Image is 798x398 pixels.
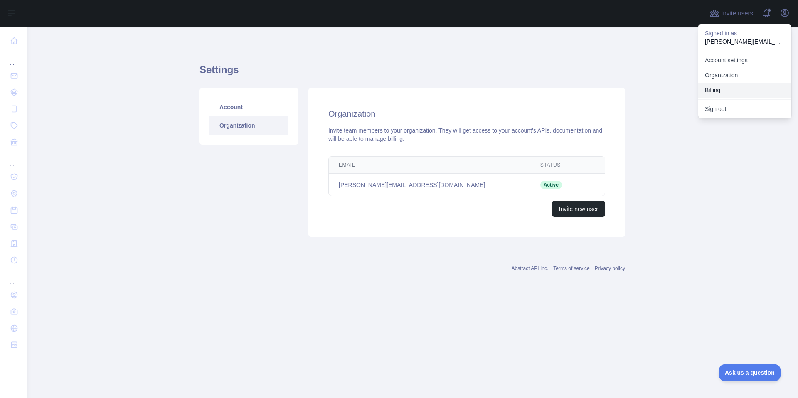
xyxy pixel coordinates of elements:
h2: Organization [328,108,605,120]
p: [PERSON_NAME][EMAIL_ADDRESS][DOMAIN_NAME] [705,37,785,46]
div: Invite team members to your organization. They will get access to your account's APIs, documentat... [328,126,605,143]
div: ... [7,50,20,66]
button: Invite new user [552,201,605,217]
iframe: Toggle Customer Support [719,364,781,381]
button: Sign out [698,101,791,116]
a: Abstract API Inc. [512,265,549,271]
td: [PERSON_NAME][EMAIL_ADDRESS][DOMAIN_NAME] [329,174,530,196]
span: Active [540,181,562,189]
th: Email [329,157,530,174]
a: Privacy policy [595,265,625,271]
th: Status [530,157,581,174]
button: Billing [698,83,791,98]
a: Account [209,98,288,116]
a: Organization [698,68,791,83]
a: Organization [209,116,288,135]
span: Invite users [721,9,753,18]
h1: Settings [199,63,625,83]
a: Account settings [698,53,791,68]
button: Invite users [708,7,755,20]
div: ... [7,151,20,168]
p: Signed in as [705,29,785,37]
div: ... [7,269,20,286]
a: Terms of service [553,265,589,271]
